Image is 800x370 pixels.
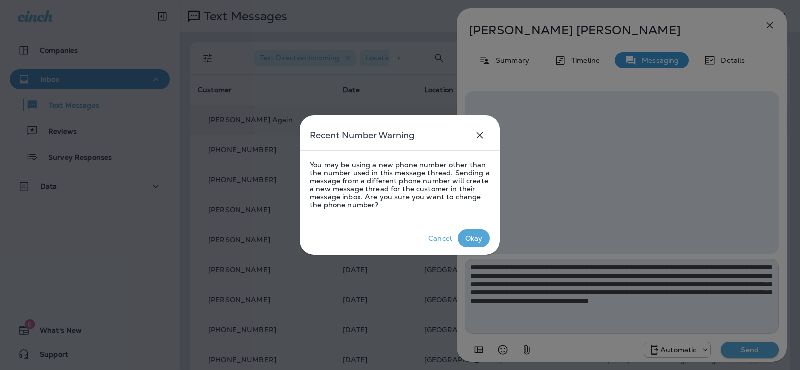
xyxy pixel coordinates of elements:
[465,234,483,242] div: Okay
[310,161,490,209] p: You may be using a new phone number other than the number used in this message thread. Sending a ...
[310,127,414,143] h5: Recent Number Warning
[470,125,490,145] button: close
[422,229,458,247] button: Cancel
[458,229,490,247] button: Okay
[428,234,452,242] div: Cancel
